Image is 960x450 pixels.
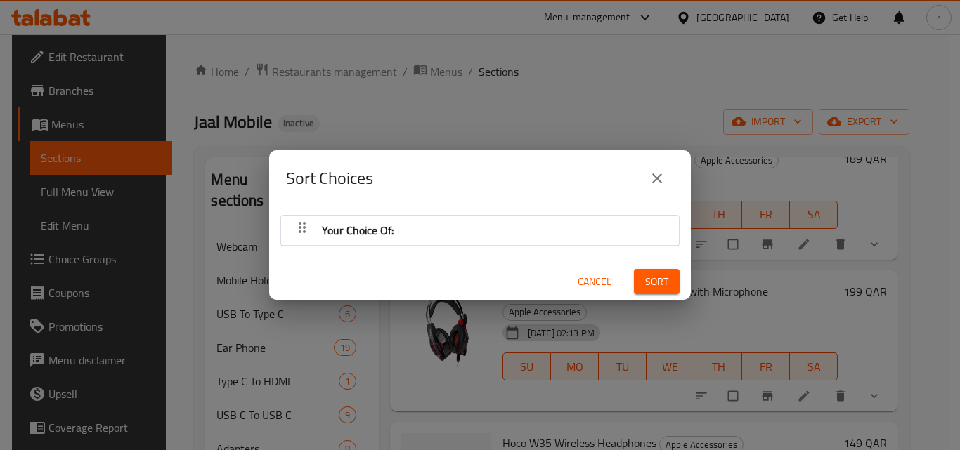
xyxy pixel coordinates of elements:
div: Your Choice Of: [281,216,679,246]
button: Cancel [572,269,617,295]
span: Cancel [578,273,611,291]
button: Your Choice Of: [290,218,670,242]
span: Sort [645,273,668,291]
span: Your Choice Of: [322,220,394,241]
button: Sort [634,269,680,295]
h2: Sort Choices [286,167,373,190]
button: close [640,161,674,195]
